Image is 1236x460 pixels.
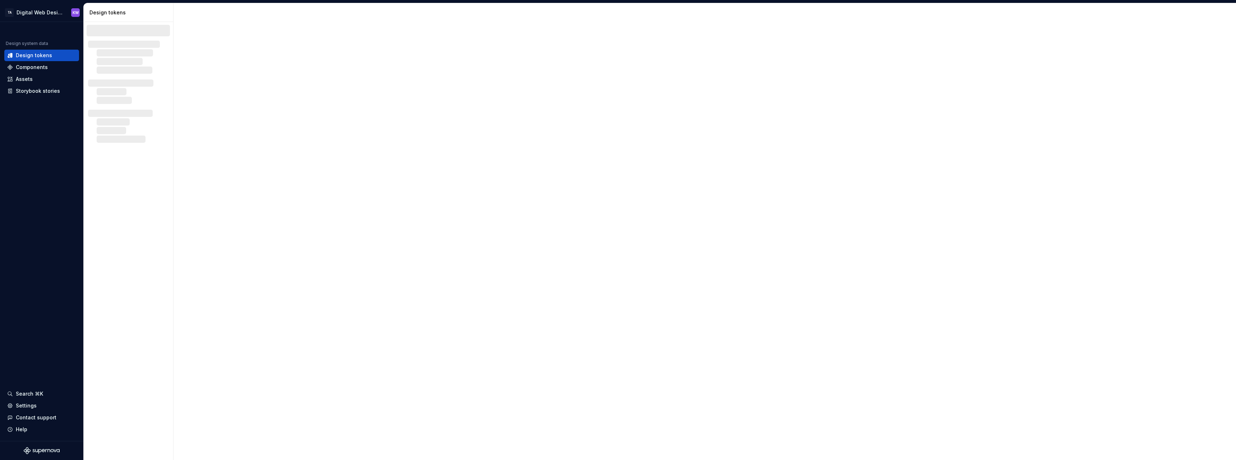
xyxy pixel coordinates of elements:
[16,64,48,71] div: Components
[4,50,79,61] a: Design tokens
[16,76,33,83] div: Assets
[4,85,79,97] a: Storybook stories
[24,447,60,454] svg: Supernova Logo
[4,400,79,411] a: Settings
[17,9,63,16] div: Digital Web Design
[4,388,79,400] button: Search ⌘K
[73,10,79,15] div: KW
[6,41,48,46] div: Design system data
[5,8,14,17] div: TA
[1,5,82,20] button: TADigital Web DesignKW
[4,73,79,85] a: Assets
[4,412,79,423] button: Contact support
[16,390,43,397] div: Search ⌘K
[16,426,27,433] div: Help
[4,424,79,435] button: Help
[4,62,79,73] a: Components
[16,52,52,59] div: Design tokens
[16,87,60,95] div: Storybook stories
[16,402,37,409] div: Settings
[89,9,170,16] div: Design tokens
[16,414,56,421] div: Contact support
